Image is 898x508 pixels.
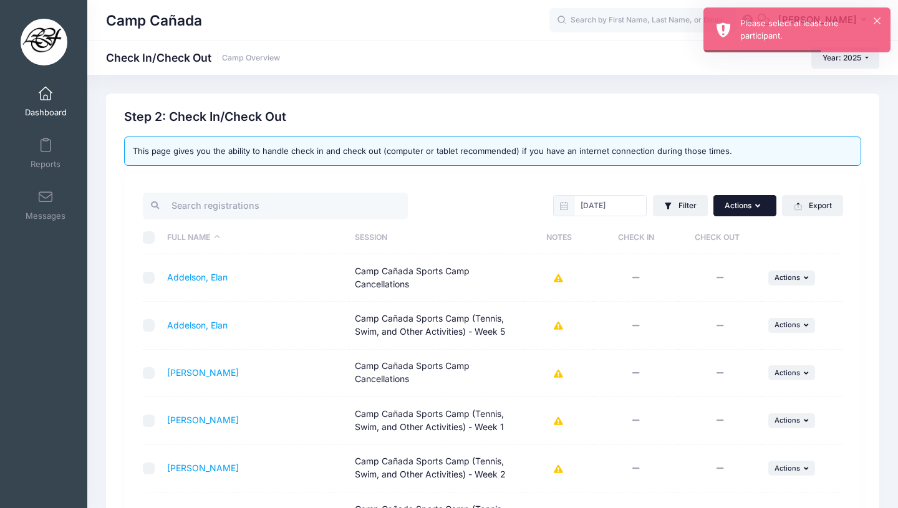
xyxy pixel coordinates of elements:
[167,415,239,425] a: [PERSON_NAME]
[167,320,228,330] a: Addelson, Elan
[222,54,280,63] a: Camp Overview
[713,195,776,216] button: Actions
[574,195,647,216] input: mm/dd/yyyy
[349,445,524,492] td: Camp Cañada Sports Camp (Tennis, Swim, and Other Activities) - Week 2
[106,6,202,35] h1: Camp Cañada
[775,464,800,472] span: Actions
[161,221,349,254] th: Full Name: activate to sort column descending
[811,47,879,69] button: Year: 2025
[768,413,816,428] button: Actions
[124,137,861,166] div: This page gives you the ability to handle check in and check out (computer or tablet recommended)...
[26,211,65,221] span: Messages
[770,6,879,35] button: [PERSON_NAME]
[349,302,524,349] td: Camp Cañada Sports Camp (Tennis, Swim, and Other Activities) - Week 5
[775,368,800,377] span: Actions
[349,350,524,397] td: Camp Cañada Sports Camp Cancellations
[349,254,524,302] td: Camp Cañada Sports Camp Cancellations
[16,132,75,175] a: Reports
[740,17,881,42] div: Please select at least one participant.
[594,221,678,254] th: Check In: activate to sort column ascending
[167,367,239,378] a: [PERSON_NAME]
[653,195,708,216] button: Filter
[524,221,594,254] th: Notes: activate to sort column ascending
[768,318,816,333] button: Actions
[124,110,286,124] h2: Step 2: Check In/Check Out
[349,221,524,254] th: Session: activate to sort column ascending
[21,19,67,65] img: Camp Cañada
[678,221,762,254] th: Check Out
[782,195,842,216] button: Export
[775,416,800,424] span: Actions
[16,183,75,227] a: Messages
[874,17,881,24] button: ×
[768,271,816,285] button: Actions
[768,365,816,380] button: Actions
[823,53,861,62] span: Year: 2025
[768,461,816,476] button: Actions
[167,272,228,282] a: Addelson, Elan
[549,8,736,33] input: Search by First Name, Last Name, or Email...
[775,320,800,329] span: Actions
[143,193,408,219] input: Search registrations
[25,107,67,118] span: Dashboard
[16,80,75,123] a: Dashboard
[31,159,60,170] span: Reports
[349,397,524,444] td: Camp Cañada Sports Camp (Tennis, Swim, and Other Activities) - Week 1
[775,273,800,282] span: Actions
[106,51,280,64] h1: Check In/Check Out
[167,462,239,473] a: [PERSON_NAME]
